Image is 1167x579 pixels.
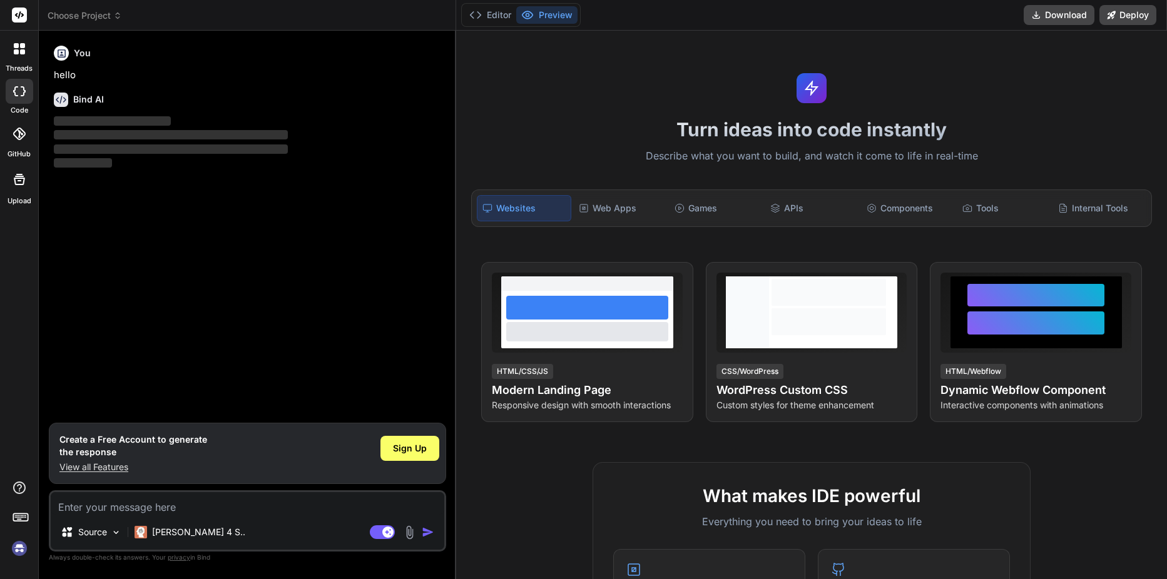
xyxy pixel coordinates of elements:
[111,527,121,538] img: Pick Models
[54,144,288,154] span: ‌
[54,158,112,168] span: ‌
[152,526,245,538] p: [PERSON_NAME] 4 S..
[74,47,91,59] h6: You
[464,118,1159,141] h1: Turn ideas into code instantly
[8,196,31,206] label: Upload
[613,514,1010,529] p: Everything you need to bring your ideas to life
[54,116,171,126] span: ‌
[464,148,1159,164] p: Describe what you want to build, and watch it come to life in real-time
[49,551,446,563] p: Always double-check its answers. Your in Bind
[765,195,859,221] div: APIs
[516,6,578,24] button: Preview
[9,538,30,559] img: signin
[168,553,190,561] span: privacy
[940,364,1006,379] div: HTML/Webflow
[422,526,434,538] img: icon
[54,130,288,139] span: ‌
[6,63,33,74] label: threads
[957,195,1051,221] div: Tools
[78,526,107,538] p: Source
[670,195,763,221] div: Games
[477,195,571,221] div: Websites
[574,195,667,221] div: Web Apps
[613,483,1010,509] h2: What makes IDE powerful
[464,6,516,24] button: Editor
[59,461,207,473] p: View all Features
[716,381,907,399] h4: WordPress Custom CSS
[940,381,1131,399] h4: Dynamic Webflow Component
[862,195,955,221] div: Components
[393,442,427,455] span: Sign Up
[940,399,1131,411] p: Interactive components with animations
[1053,195,1146,221] div: Internal Tools
[492,399,683,411] p: Responsive design with smooth interactions
[59,433,207,458] h1: Create a Free Account to generate the response
[8,149,31,159] label: GitHub
[492,381,683,399] h4: Modern Landing Page
[73,93,104,106] h6: Bind AI
[11,105,28,116] label: code
[54,68,444,83] p: hello
[1099,5,1156,25] button: Deploy
[402,525,417,540] img: attachment
[492,364,553,379] div: HTML/CSS/JS
[716,364,783,379] div: CSS/WordPress
[716,399,907,411] p: Custom styles for theme enhancement
[1024,5,1094,25] button: Download
[48,9,122,22] span: Choose Project
[135,526,147,538] img: Claude 4 Sonnet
